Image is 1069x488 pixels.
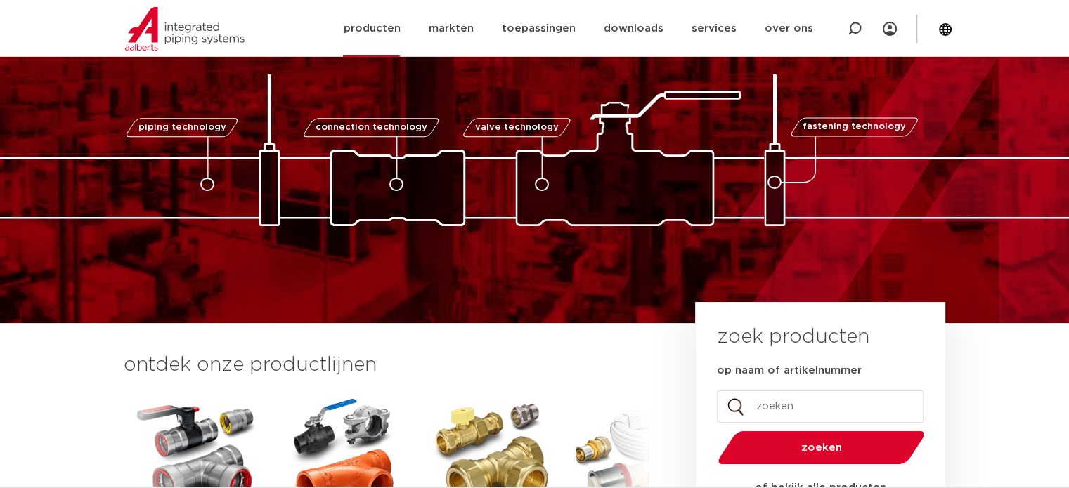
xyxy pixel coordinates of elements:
[475,123,559,132] span: valve technology
[754,442,888,453] span: zoeken
[124,351,648,379] h3: ontdek onze productlijnen
[717,323,869,351] h3: zoek producten
[717,364,862,378] label: op naam of artikelnummer
[717,390,924,423] input: zoeken
[138,123,226,132] span: piping technology
[712,430,930,466] button: zoeken
[803,123,906,132] span: fastening technology
[315,123,427,132] span: connection technology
